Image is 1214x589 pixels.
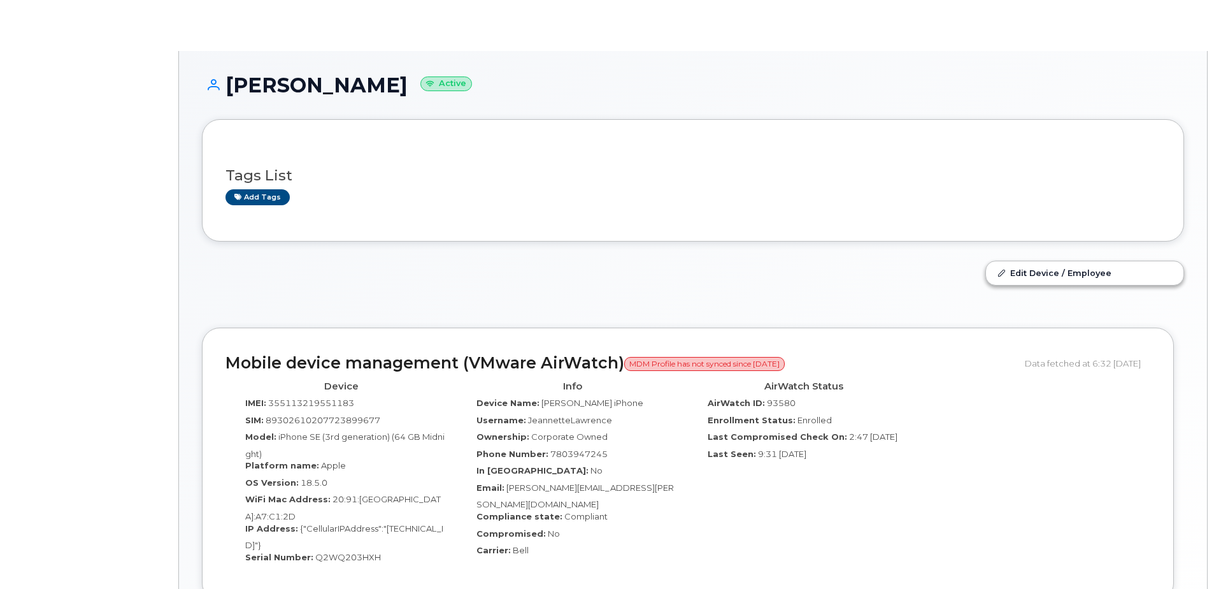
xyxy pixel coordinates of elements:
small: Active [420,76,472,91]
span: 93580 [767,398,796,408]
span: 7803947245 [550,449,608,459]
label: Compliance state: [476,511,562,523]
span: No [590,465,603,476]
h3: Tags List [225,168,1160,184]
label: Ownership: [476,431,529,443]
label: Phone Number: [476,448,548,460]
span: Bell [513,545,529,555]
span: Q2WQ203HXH [315,552,381,562]
label: WiFi Mac Address: [245,493,331,505]
h4: Device [235,381,447,392]
span: Compliant [564,511,608,521]
span: Apple [321,460,346,470]
span: 20:91:[GEOGRAPHIC_DATA]:A7:C1:2D [245,494,441,521]
label: OS Version: [245,477,299,489]
span: 18.5.0 [301,477,327,488]
span: [PERSON_NAME] iPhone [541,398,643,408]
span: 9:31 [DATE] [758,449,806,459]
label: Username: [476,414,526,426]
span: 355113219551183 [268,398,354,408]
span: {"CellularIPAddress":"[TECHNICAL_ID]"} [245,523,443,551]
h4: Info [466,381,678,392]
label: Model: [245,431,276,443]
label: Platform name: [245,460,319,472]
label: In [GEOGRAPHIC_DATA]: [476,465,589,477]
label: Serial Number: [245,551,313,564]
span: [PERSON_NAME][EMAIL_ADDRESS][PERSON_NAME][DOMAIN_NAME] [476,483,674,510]
span: No [548,528,560,539]
span: Enrolled [797,415,832,425]
a: Add tags [225,189,290,205]
label: IP Address: [245,523,298,535]
h2: Mobile device management (VMware AirWatch) [225,354,1015,372]
a: Edit Device / Employee [986,261,1183,284]
h4: AirWatch Status [697,381,910,392]
span: 89302610207723899677 [266,415,380,425]
label: Last Compromised Check On: [708,431,847,443]
label: Device Name: [476,397,539,409]
div: Data fetched at 6:32 [DATE] [1025,351,1150,375]
label: Email: [476,482,504,494]
span: 2:47 [DATE] [849,432,897,442]
label: Last Seen: [708,448,756,460]
span: Corporate Owned [531,432,608,442]
label: Carrier: [476,544,511,556]
span: MDM Profile has not synced since [DATE] [624,357,785,371]
label: IMEI: [245,397,266,409]
label: SIM: [245,414,264,426]
label: AirWatch ID: [708,397,765,409]
label: Enrollment Status: [708,414,796,426]
span: JeannetteLawrence [528,415,612,425]
span: iPhone SE (3rd generation) (64 GB Midnight) [245,432,445,459]
label: Compromised: [476,528,546,540]
h1: [PERSON_NAME] [202,74,1184,96]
